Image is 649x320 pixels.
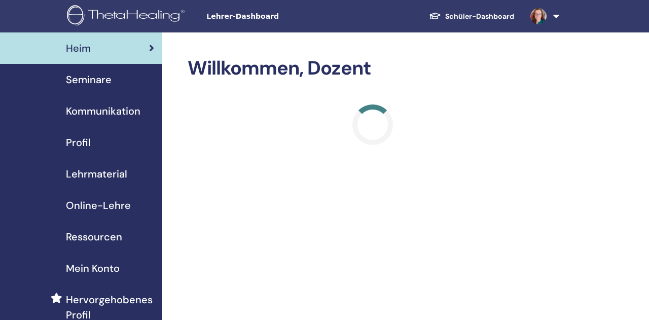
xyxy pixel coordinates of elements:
[421,7,522,26] a: Schüler-Dashboard
[206,11,358,22] span: Lehrer-Dashboard
[66,229,122,244] span: Ressourcen
[66,198,131,213] span: Online-Lehre
[429,12,441,20] img: graduation-cap-white.svg
[530,8,547,24] img: default.jpg
[66,41,91,56] span: Heim
[66,261,120,276] span: Mein Konto
[188,57,558,80] h2: Willkommen, Dozent
[66,103,140,119] span: Kommunikation
[66,166,127,182] span: Lehrmaterial
[66,72,112,87] span: Seminare
[66,135,91,150] span: Profil
[67,5,188,28] img: logo.png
